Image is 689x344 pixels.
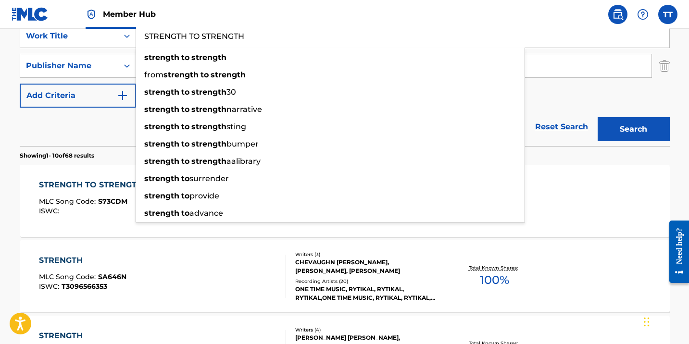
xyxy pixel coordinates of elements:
[86,9,97,20] img: Top Rightsholder
[191,53,226,62] strong: strength
[189,174,229,183] span: surrender
[181,87,189,97] strong: to
[191,105,226,114] strong: strength
[226,105,262,114] span: narrative
[181,209,189,218] strong: to
[103,9,156,20] span: Member Hub
[295,258,440,275] div: CHEVAUGHN [PERSON_NAME], [PERSON_NAME], [PERSON_NAME]
[20,151,94,160] p: Showing 1 - 10 of 68 results
[181,157,189,166] strong: to
[20,24,670,146] form: Search Form
[98,272,126,281] span: SA646N
[530,116,593,137] a: Reset Search
[295,278,440,285] div: Recording Artists ( 20 )
[200,70,209,79] strong: to
[144,157,179,166] strong: strength
[295,285,440,302] div: ONE TIME MUSIC, RYTIKAL, RYTIKAL, RYTIKAL,ONE TIME MUSIC, RYTIKAL, RYTIKAL, ONE TIME MUSIC
[608,5,627,24] a: Public Search
[39,255,126,266] div: STRENGTH
[659,54,670,78] img: Delete Criterion
[469,264,520,271] p: Total Known Shares:
[226,122,246,131] span: sting
[181,105,189,114] strong: to
[20,165,670,237] a: STRENGTH TO STRENGTHMLC Song Code:S73CDMISWC:Writers (4)MAEL [PERSON_NAME], [PERSON_NAME], [PERSO...
[662,213,689,290] iframe: Resource Center
[144,191,179,200] strong: strength
[26,30,113,42] div: Work Title
[181,174,189,183] strong: to
[98,197,127,206] span: S73CDM
[191,157,226,166] strong: strength
[144,105,179,114] strong: strength
[191,87,226,97] strong: strength
[20,240,670,312] a: STRENGTHMLC Song Code:SA646NISWC:T3096566353Writers (3)CHEVAUGHN [PERSON_NAME], [PERSON_NAME], [P...
[144,174,179,183] strong: strength
[144,70,163,79] span: from
[480,271,509,289] span: 100 %
[189,209,223,218] span: advance
[641,298,689,344] iframe: Chat Widget
[644,307,650,336] div: Drag
[181,139,189,148] strong: to
[26,60,113,72] div: Publisher Name
[633,5,652,24] div: Help
[144,122,179,131] strong: strength
[62,282,107,291] span: T3096566353
[191,122,226,131] strong: strength
[39,207,62,215] span: ISWC :
[226,157,261,166] span: aalibrary
[144,209,179,218] strong: strength
[20,84,136,108] button: Add Criteria
[163,70,199,79] strong: strength
[612,9,624,20] img: search
[39,272,98,281] span: MLC Song Code :
[211,70,246,79] strong: strength
[637,9,649,20] img: help
[181,53,189,62] strong: to
[39,282,62,291] span: ISWC :
[191,139,226,148] strong: strength
[226,139,259,148] span: bumper
[598,117,670,141] button: Search
[181,122,189,131] strong: to
[295,251,440,258] div: Writers ( 3 )
[39,330,125,342] div: STRENGTH
[181,191,189,200] strong: to
[144,53,179,62] strong: strength
[39,197,98,206] span: MLC Song Code :
[658,5,677,24] div: User Menu
[189,191,219,200] span: provide
[117,90,128,101] img: 9d2ae6d4665cec9f34b9.svg
[12,7,49,21] img: MLC Logo
[144,139,179,148] strong: strength
[39,179,148,191] div: STRENGTH TO STRENGTH
[226,87,236,97] span: 30
[144,87,179,97] strong: strength
[295,326,440,333] div: Writers ( 4 )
